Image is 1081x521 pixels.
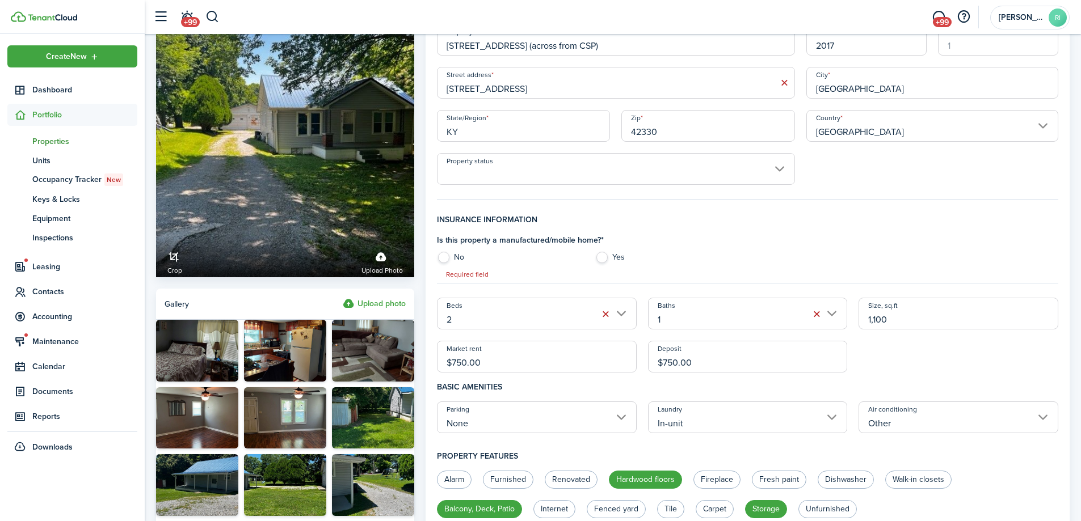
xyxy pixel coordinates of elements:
button: Clear [598,306,614,322]
input: Start typing the address and then select from the dropdown [437,67,794,99]
img: TenantCloud [11,11,26,22]
avatar-text: RI [1049,9,1067,27]
input: Laundry [648,401,848,433]
label: Walk-in closets [885,471,952,489]
label: Fireplace [693,471,741,489]
label: Storage [745,500,787,518]
span: Occupancy Tracker [32,173,137,186]
a: Crop [167,246,182,276]
span: Documents [32,386,137,397]
span: Inspections [32,232,137,244]
input: 1 [938,24,1058,56]
h4: Is this property a manufactured/mobile home? * [437,234,742,246]
a: Inspections [7,228,137,247]
a: Messaging [928,3,949,32]
span: Reports [32,410,137,422]
span: Create New [46,53,87,61]
button: Open resource center [954,7,973,27]
div: Required field [437,269,498,280]
label: No [437,252,584,269]
span: Accounting [32,311,137,323]
span: Crop [167,265,182,276]
span: Dashboard [32,84,137,96]
button: Search [205,7,220,27]
img: kitche.jpg [244,320,326,382]
a: Reports [7,405,137,427]
a: Dashboard [7,79,137,101]
span: Upload photo [361,265,403,276]
label: Furnished [483,471,533,489]
label: Unfurnished [798,500,857,518]
span: Portfolio [32,109,137,121]
label: Dishwasher [818,471,874,489]
span: Properties [32,135,137,147]
a: Properties [7,132,137,151]
h4: Property features [437,442,1058,471]
img: LIVING ROOM.jpg [332,320,414,382]
label: Renovated [545,471,598,489]
input: 0.00 [437,341,637,372]
label: Upload photo [361,246,403,276]
button: Open sidebar [150,6,171,28]
img: living room 2.jpg [244,387,326,449]
span: RANDALL INVESTMENT PROPERTIES [999,14,1044,22]
label: Carpet [696,500,734,518]
span: +99 [181,17,200,27]
span: Downloads [32,441,73,453]
span: Units [32,155,137,167]
label: Internet [533,500,575,518]
a: Keys & Locks [7,189,137,209]
label: Tile [657,500,684,518]
span: Contacts [32,286,137,298]
button: Clear [809,306,825,322]
label: Fresh paint [752,471,806,489]
span: +99 [933,17,952,27]
button: Open menu [7,45,137,67]
img: outside 4.jpg [332,387,414,449]
span: Equipment [32,213,137,225]
input: 0.00 [648,341,848,372]
input: 0.00 [859,298,1058,329]
span: New [107,175,121,185]
img: outside 3.jpg [244,454,326,516]
h4: Basic amenities [437,372,1058,401]
img: outside 2.jpg [156,454,238,516]
span: Keys & Locks [32,193,137,205]
label: Alarm [437,471,472,489]
span: Calendar [32,361,137,372]
label: Yes [595,252,742,269]
h4: Insurance information [437,214,1058,234]
a: Equipment [7,209,137,228]
img: outside 1.jpg [332,454,414,516]
img: bedroom #2.jpg [156,320,238,382]
img: living room.jpg [156,387,238,449]
span: Leasing [32,261,137,273]
label: Balcony, Deck, Patio [437,500,522,518]
input: Air conditioning [859,401,1058,433]
label: Hardwood floors [609,471,682,489]
img: TenantCloud [28,14,77,21]
a: Occupancy TrackerNew [7,170,137,189]
span: Gallery [165,298,189,310]
input: Parking [437,401,637,433]
a: Units [7,151,137,170]
a: Notifications [176,3,197,32]
span: Maintenance [32,336,137,348]
label: Fenced yard [587,500,646,518]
